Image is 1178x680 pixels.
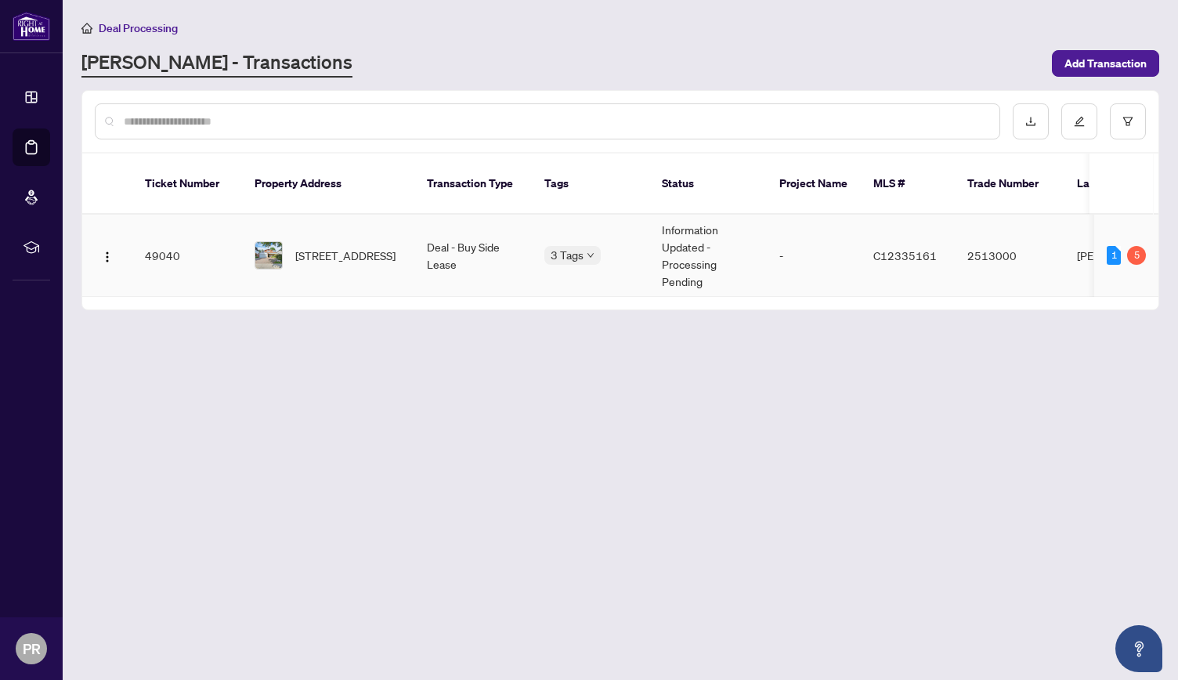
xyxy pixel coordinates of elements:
[1061,103,1097,139] button: edit
[873,248,937,262] span: C12335161
[295,247,396,264] span: [STREET_ADDRESS]
[649,215,767,297] td: Information Updated - Processing Pending
[95,243,120,268] button: Logo
[1107,246,1121,265] div: 1
[1064,51,1147,76] span: Add Transaction
[551,246,584,264] span: 3 Tags
[1127,246,1146,265] div: 5
[1074,116,1085,127] span: edit
[414,154,532,215] th: Transaction Type
[1013,103,1049,139] button: download
[101,251,114,263] img: Logo
[132,215,242,297] td: 49040
[81,23,92,34] span: home
[23,638,41,660] span: PR
[955,215,1064,297] td: 2513000
[767,215,861,297] td: -
[767,154,861,215] th: Project Name
[532,154,649,215] th: Tags
[414,215,532,297] td: Deal - Buy Side Lease
[861,154,955,215] th: MLS #
[1052,50,1159,77] button: Add Transaction
[132,154,242,215] th: Ticket Number
[1025,116,1036,127] span: download
[81,49,352,78] a: [PERSON_NAME] - Transactions
[1115,625,1162,672] button: Open asap
[255,242,282,269] img: thumbnail-img
[1122,116,1133,127] span: filter
[99,21,178,35] span: Deal Processing
[13,12,50,41] img: logo
[1110,103,1146,139] button: filter
[955,154,1064,215] th: Trade Number
[649,154,767,215] th: Status
[242,154,414,215] th: Property Address
[587,251,594,259] span: down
